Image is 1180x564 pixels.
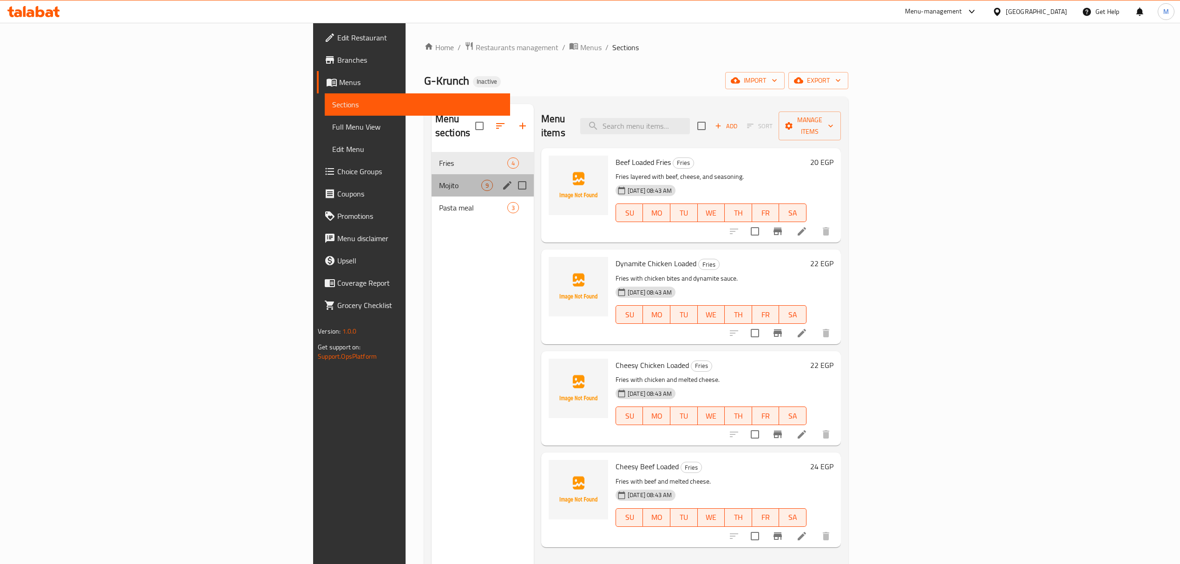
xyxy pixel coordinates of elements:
[476,42,558,53] span: Restaurants management
[725,305,752,324] button: TH
[698,508,725,527] button: WE
[616,476,806,487] p: Fries with beef and melted cheese.
[465,41,558,53] a: Restaurants management
[549,460,608,519] img: Cheesy Beef Loaded
[616,203,643,222] button: SU
[616,171,806,183] p: Fries layered with beef, cheese, and seasoning.
[788,72,848,89] button: export
[339,77,503,88] span: Menus
[783,308,803,321] span: SA
[810,156,833,169] h6: 20 EGP
[783,206,803,220] span: SA
[714,121,739,131] span: Add
[728,511,748,524] span: TH
[337,255,503,266] span: Upsell
[439,157,507,169] span: Fries
[728,409,748,423] span: TH
[318,341,361,353] span: Get support on:
[325,138,510,160] a: Edit Menu
[508,203,518,212] span: 3
[337,188,503,199] span: Coupons
[439,180,481,191] span: Mojito
[647,409,667,423] span: MO
[783,511,803,524] span: SA
[767,322,789,344] button: Branch-specific-item
[541,112,569,140] h2: Menu items
[711,119,741,133] span: Add item
[337,166,503,177] span: Choice Groups
[779,203,806,222] button: SA
[752,508,780,527] button: FR
[752,407,780,425] button: FR
[670,407,698,425] button: TU
[670,508,698,527] button: TU
[810,460,833,473] h6: 24 EGP
[767,423,789,446] button: Branch-specific-item
[647,206,667,220] span: MO
[674,511,694,524] span: TU
[786,114,833,138] span: Manage items
[616,273,806,284] p: Fries with chicken bites and dynamite sauce.
[620,308,639,321] span: SU
[779,407,806,425] button: SA
[318,325,341,337] span: Version:
[711,119,741,133] button: Add
[796,328,807,339] a: Edit menu item
[745,222,765,241] span: Select to update
[317,49,510,71] a: Branches
[624,491,675,499] span: [DATE] 08:43 AM
[580,42,602,53] span: Menus
[670,305,698,324] button: TU
[643,305,670,324] button: MO
[745,323,765,343] span: Select to update
[815,322,837,344] button: delete
[728,308,748,321] span: TH
[674,308,694,321] span: TU
[681,462,701,473] span: Fries
[681,462,702,473] div: Fries
[752,203,780,222] button: FR
[337,210,503,222] span: Promotions
[670,203,698,222] button: TU
[701,206,721,220] span: WE
[752,305,780,324] button: FR
[647,511,667,524] span: MO
[673,157,694,169] div: Fries
[317,183,510,205] a: Coupons
[674,206,694,220] span: TU
[756,409,776,423] span: FR
[549,359,608,418] img: Cheesy Chicken Loaded
[432,152,534,174] div: Fries4
[432,197,534,219] div: Pasta meal3
[620,409,639,423] span: SU
[569,41,602,53] a: Menus
[317,26,510,49] a: Edit Restaurant
[562,42,565,53] li: /
[432,148,534,223] nav: Menu sections
[500,178,514,192] button: edit
[698,203,725,222] button: WE
[439,202,507,213] span: Pasta meal
[643,203,670,222] button: MO
[815,220,837,243] button: delete
[745,526,765,546] span: Select to update
[779,305,806,324] button: SA
[507,157,519,169] div: items
[482,181,492,190] span: 9
[692,116,711,136] span: Select section
[342,325,357,337] span: 1.0.0
[616,358,689,372] span: Cheesy Chicken Loaded
[701,409,721,423] span: WE
[481,180,493,191] div: items
[620,206,639,220] span: SU
[701,511,721,524] span: WE
[1163,7,1169,17] span: M
[647,308,667,321] span: MO
[674,409,694,423] span: TU
[624,389,675,398] span: [DATE] 08:43 AM
[325,93,510,116] a: Sections
[779,111,841,140] button: Manage items
[691,361,712,372] div: Fries
[624,288,675,297] span: [DATE] 08:43 AM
